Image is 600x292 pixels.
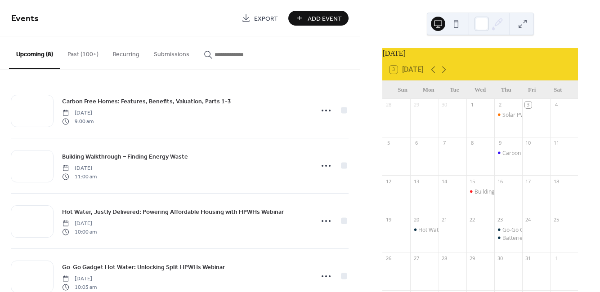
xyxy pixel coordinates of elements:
div: 22 [469,217,476,223]
div: 31 [525,255,532,261]
span: 11:00 am [62,173,97,181]
div: 12 [385,178,392,185]
span: [DATE] [62,164,97,173]
div: 14 [441,178,448,185]
div: 6 [413,140,420,146]
a: Building Walkthrough – Finding Energy Waste [62,151,188,162]
div: 2 [497,102,504,108]
div: 3 [525,102,532,108]
div: 1 [553,255,560,261]
div: Batteries Hidden in Plain Sight: HPWH w/ Thermal Storage Webinar [494,234,522,242]
span: Carbon Free Homes: Features, Benefits, Valuation, Parts 1-3 [62,97,231,106]
div: [DATE] [382,48,578,59]
span: [DATE] [62,275,97,283]
div: 30 [441,102,448,108]
div: 11 [553,140,560,146]
div: Carbon Free Homes: Features, Benefits, Valuation, Parts 1-3 [494,149,522,157]
div: 5 [385,140,392,146]
div: 17 [525,178,532,185]
div: Thu [493,81,519,99]
span: [DATE] [62,220,97,228]
span: 9:00 am [62,117,94,125]
div: 28 [385,102,392,108]
div: 1 [469,102,476,108]
div: Building Walkthrough – Finding Energy Waste [466,188,494,195]
div: Building Walkthrough – Finding Energy Waste [475,188,587,195]
div: Fri [519,81,545,99]
div: 15 [469,178,476,185]
div: 18 [553,178,560,185]
div: 26 [385,255,392,261]
div: Sun [390,81,416,99]
span: Export [254,14,278,23]
span: Go-Go Gadget Hot Water: Unlocking Split HPWHs Webinar [62,263,225,272]
div: 4 [553,102,560,108]
button: Submissions [147,36,197,68]
div: Go-Go Gadget Hot Water: Unlocking Split HPWHs Webinar [494,226,522,234]
div: Sat [545,81,571,99]
a: Hot Water, Justly Delivered: Powering Affordable Housing with HPWHs Webinar [62,207,284,217]
span: Add Event [308,14,342,23]
div: 7 [441,140,448,146]
span: 10:00 am [62,228,97,236]
div: 9 [497,140,504,146]
div: 8 [469,140,476,146]
div: 27 [413,255,420,261]
div: 24 [525,217,532,223]
button: Add Event [288,11,349,26]
span: [DATE] [62,109,94,117]
div: 30 [497,255,504,261]
div: 16 [497,178,504,185]
div: 29 [413,102,420,108]
span: Events [11,10,39,27]
div: 21 [441,217,448,223]
a: Go-Go Gadget Hot Water: Unlocking Split HPWHs Webinar [62,262,225,272]
button: Upcoming (8) [9,36,60,69]
div: 19 [385,217,392,223]
div: 23 [497,217,504,223]
div: 20 [413,217,420,223]
div: 28 [441,255,448,261]
a: Carbon Free Homes: Features, Benefits, Valuation, Parts 1-3 [62,96,231,106]
div: Solar PV: Technology and Valuation Parts 1-3 [494,111,522,119]
div: Tue [441,81,467,99]
button: Recurring [106,36,147,68]
div: Wed [467,81,493,99]
span: Hot Water, Justly Delivered: Powering Affordable Housing with HPWHs Webinar [62,208,284,217]
div: 10 [525,140,532,146]
div: 13 [413,178,420,185]
div: 25 [553,217,560,223]
div: 29 [469,255,476,261]
a: Export [235,11,285,26]
span: 10:05 am [62,283,97,291]
div: Hot Water, Justly Delivered: Powering Affordable Housing with HPWHs Webinar [410,226,438,234]
button: Past (100+) [60,36,106,68]
div: Mon [416,81,442,99]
